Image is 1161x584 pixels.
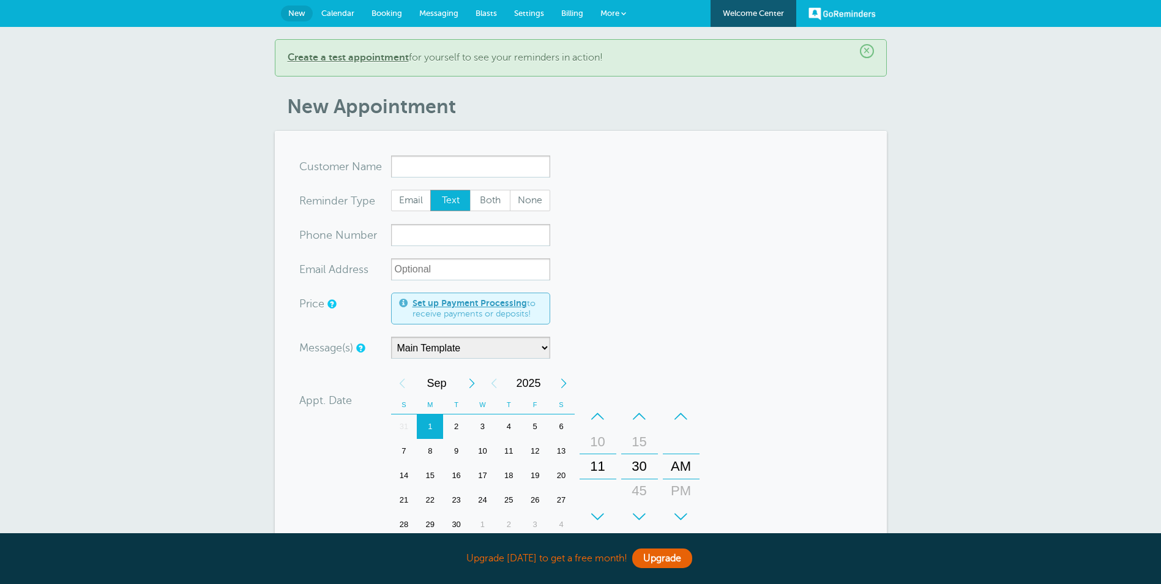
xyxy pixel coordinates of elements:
[288,9,305,18] span: New
[561,9,583,18] span: Billing
[299,395,352,406] label: Appt. Date
[417,463,443,488] div: 15
[443,439,469,463] div: Tuesday, September 9
[443,414,469,439] div: Tuesday, September 2
[469,512,496,537] div: Wednesday, October 1
[419,9,458,18] span: Messaging
[469,512,496,537] div: 1
[522,395,548,414] th: F
[356,344,364,352] a: You can create different reminder message templates under the Settings tab.
[431,190,470,211] span: Text
[496,488,522,512] div: Thursday, September 25
[522,414,548,439] div: Friday, September 5
[391,371,413,395] div: Previous Month
[469,414,496,439] div: Wednesday, September 3
[417,488,443,512] div: 22
[391,414,417,439] div: Sunday, August 31
[553,371,575,395] div: Next Year
[443,512,469,537] div: 30
[319,230,351,241] span: ne Nu
[469,439,496,463] div: Wednesday, September 10
[496,439,522,463] div: 11
[666,454,696,479] div: AM
[392,190,431,211] span: Email
[299,161,319,172] span: Cus
[391,414,417,439] div: 31
[417,439,443,463] div: Monday, September 8
[430,190,471,212] label: Text
[469,488,496,512] div: 24
[417,439,443,463] div: 8
[391,258,550,280] input: Optional
[471,190,510,211] span: Both
[505,371,553,395] span: 2025
[625,454,654,479] div: 30
[548,488,575,512] div: 27
[443,414,469,439] div: 2
[548,512,575,537] div: Saturday, October 4
[391,488,417,512] div: 21
[476,9,497,18] span: Blasts
[327,300,335,308] a: An optional price for the appointment. If you set a price, you can include a payment link in your...
[548,439,575,463] div: 13
[469,395,496,414] th: W
[443,463,469,488] div: 16
[496,414,522,439] div: Thursday, September 4
[443,488,469,512] div: Tuesday, September 23
[470,190,510,212] label: Both
[522,512,548,537] div: 3
[299,195,375,206] label: Reminder Type
[522,463,548,488] div: 19
[514,9,544,18] span: Settings
[583,454,613,479] div: 11
[666,479,696,503] div: PM
[548,414,575,439] div: 6
[391,488,417,512] div: Sunday, September 21
[417,488,443,512] div: Monday, September 22
[288,52,409,63] a: Create a test appointment
[417,512,443,537] div: Monday, September 29
[391,190,431,212] label: Email
[469,463,496,488] div: Wednesday, September 17
[443,512,469,537] div: Tuesday, September 30
[299,224,391,246] div: mber
[413,371,461,395] span: September
[580,404,616,529] div: Hours
[548,463,575,488] div: Saturday, September 20
[625,479,654,503] div: 45
[496,463,522,488] div: Thursday, September 18
[496,395,522,414] th: T
[371,9,402,18] span: Booking
[319,161,360,172] span: tomer N
[443,395,469,414] th: T
[522,488,548,512] div: 26
[391,463,417,488] div: Sunday, September 14
[443,463,469,488] div: Tuesday, September 16
[391,439,417,463] div: 7
[583,430,613,454] div: 10
[299,155,391,178] div: ame
[483,371,505,395] div: Previous Year
[621,404,658,529] div: Minutes
[522,414,548,439] div: 5
[321,9,354,18] span: Calendar
[443,488,469,512] div: 23
[413,298,527,308] a: Set up Payment Processing
[299,264,321,275] span: Ema
[288,52,874,64] p: for yourself to see your reminders in action!
[522,512,548,537] div: Friday, October 3
[496,463,522,488] div: 18
[417,395,443,414] th: M
[548,488,575,512] div: Saturday, September 27
[510,190,550,211] span: None
[299,258,391,280] div: ress
[391,395,417,414] th: S
[461,371,483,395] div: Next Month
[510,190,550,212] label: None
[860,44,874,58] span: ×
[413,298,542,320] span: to receive payments or deposits!
[299,230,319,241] span: Pho
[600,9,619,18] span: More
[469,488,496,512] div: Wednesday, September 24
